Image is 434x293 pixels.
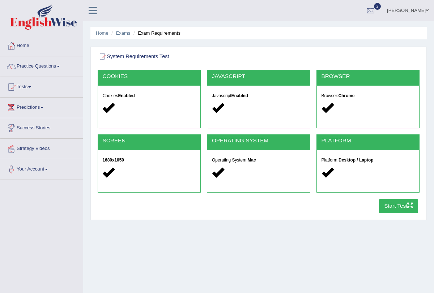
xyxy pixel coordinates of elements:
[0,139,83,157] a: Strategy Videos
[0,36,83,54] a: Home
[96,30,109,36] a: Home
[247,158,256,163] strong: Mac
[132,30,180,36] li: Exam Requirements
[98,52,297,61] h2: System Requirements Test
[102,73,196,79] h2: COOKIES
[0,118,83,136] a: Success Stories
[116,30,131,36] a: Exams
[0,98,83,116] a: Predictions
[102,138,196,144] h2: SCREEN
[322,138,415,144] h2: PLATFORM
[0,159,83,177] a: Your Account
[212,158,305,163] h5: Operating System:
[212,138,305,144] h2: OPERATING SYSTEM
[322,94,415,98] h5: Browser:
[339,158,373,163] strong: Desktop / Laptop
[374,3,381,10] span: 2
[212,94,305,98] h5: Javascript
[322,158,415,163] h5: Platform:
[231,93,248,98] strong: Enabled
[118,93,135,98] strong: Enabled
[379,199,418,213] button: Start Test
[338,93,354,98] strong: Chrome
[212,73,305,79] h2: JAVASCRIPT
[322,73,415,79] h2: BROWSER
[0,56,83,74] a: Practice Questions
[102,94,196,98] h5: Cookies
[102,158,124,163] strong: 1680x1050
[0,77,83,95] a: Tests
